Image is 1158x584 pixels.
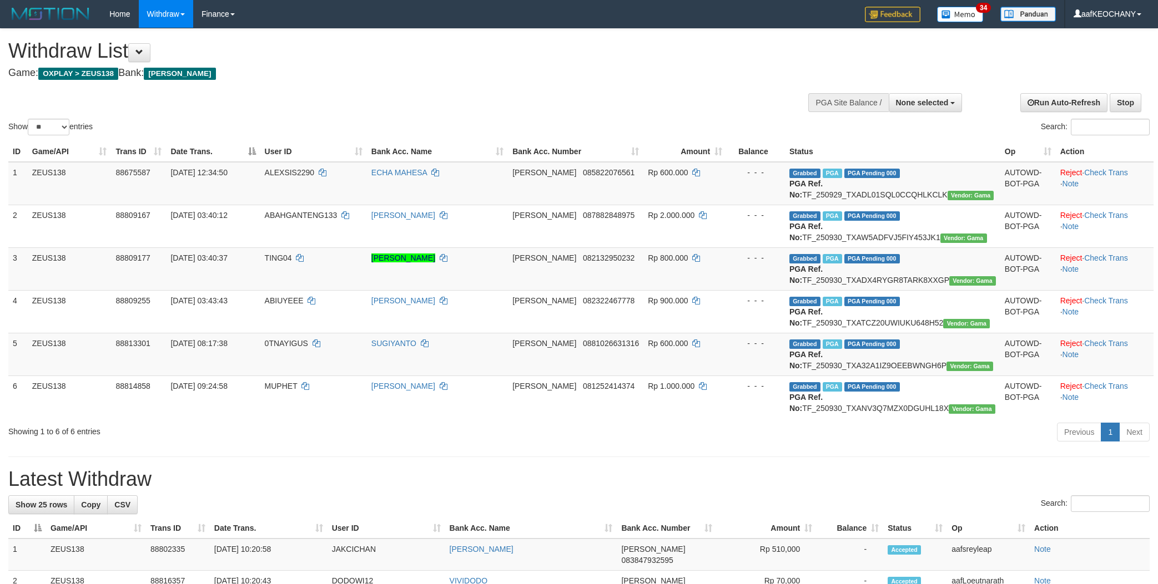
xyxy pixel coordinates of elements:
[949,404,995,414] span: Vendor URL: https://trx31.1velocity.biz
[1071,119,1150,135] input: Search:
[371,339,416,348] a: SUGIYANTO
[1063,179,1079,188] a: Note
[81,500,100,509] span: Copy
[74,495,108,514] a: Copy
[1056,290,1154,333] td: · ·
[1084,296,1128,305] a: Check Trans
[731,295,781,306] div: - - -
[648,211,694,220] span: Rp 2.000.000
[1060,168,1083,177] a: Reject
[1056,247,1154,290] td: · ·
[823,169,842,178] span: Marked by aafpengsreynich
[146,518,210,539] th: Trans ID: activate to sort column ascending
[1060,211,1083,220] a: Reject
[1000,141,1056,162] th: Op: activate to sort column ascending
[844,211,900,221] span: PGA Pending
[789,382,820,392] span: Grabbed
[865,7,920,22] img: Feedback.jpg
[1020,93,1107,112] a: Run Auto-Refresh
[8,205,28,247] td: 2
[8,119,93,135] label: Show entries
[115,168,150,177] span: 88675587
[8,40,761,62] h1: Withdraw List
[648,382,694,390] span: Rp 1.000.000
[789,307,823,327] b: PGA Ref. No:
[260,141,367,162] th: User ID: activate to sort column ascending
[789,179,823,199] b: PGA Ref. No:
[512,382,576,390] span: [PERSON_NAME]
[731,167,781,178] div: - - -
[1000,205,1056,247] td: AUTOWD-BOT-PGA
[823,339,842,349] span: Marked by aafsreyleap
[789,350,823,370] b: PGA Ref. No:
[789,339,820,349] span: Grabbed
[823,211,842,221] span: Marked by aaftanly
[8,422,474,437] div: Showing 1 to 6 of 6 entries
[512,168,576,177] span: [PERSON_NAME]
[170,382,227,390] span: [DATE] 09:24:58
[888,545,921,555] span: Accepted
[107,495,138,514] a: CSV
[789,169,820,178] span: Grabbed
[731,210,781,221] div: - - -
[844,297,900,306] span: PGA Pending
[940,233,987,243] span: Vendor URL: https://trx31.1velocity.biz
[785,205,1000,247] td: TF_250930_TXAW5ADFVJ5FIY453JK1
[1056,375,1154,418] td: · ·
[367,141,508,162] th: Bank Acc. Name: activate to sort column ascending
[16,500,67,509] span: Show 25 rows
[817,539,883,571] td: -
[170,253,227,262] span: [DATE] 03:40:37
[648,253,688,262] span: Rp 800.000
[170,339,227,348] span: [DATE] 08:17:38
[1056,162,1154,205] td: · ·
[265,382,298,390] span: MUPHET
[789,393,823,413] b: PGA Ref. No:
[731,338,781,349] div: - - -
[789,211,820,221] span: Grabbed
[785,247,1000,290] td: TF_250930_TXADX4RYGR8TARK8XXGP
[643,141,727,162] th: Amount: activate to sort column ascending
[1057,423,1101,441] a: Previous
[8,495,74,514] a: Show 25 rows
[146,539,210,571] td: 88802335
[1041,119,1150,135] label: Search:
[328,539,445,571] td: JAKCICHAN
[785,162,1000,205] td: TF_250929_TXADL01SQL0CCQHLKCLK
[170,296,227,305] span: [DATE] 03:43:43
[512,296,576,305] span: [PERSON_NAME]
[115,211,150,220] span: 88809167
[1063,222,1079,231] a: Note
[583,339,639,348] span: Copy 0881026631316 to clipboard
[1034,545,1051,553] a: Note
[1119,423,1150,441] a: Next
[8,68,761,79] h4: Game: Bank:
[512,253,576,262] span: [PERSON_NAME]
[1063,393,1079,402] a: Note
[1056,141,1154,162] th: Action
[1056,205,1154,247] td: · ·
[1000,247,1056,290] td: AUTOWD-BOT-PGA
[8,162,28,205] td: 1
[508,141,643,162] th: Bank Acc. Number: activate to sort column ascending
[1060,382,1083,390] a: Reject
[210,539,328,571] td: [DATE] 10:20:58
[28,247,112,290] td: ZEUS138
[1041,495,1150,512] label: Search:
[115,382,150,390] span: 88814858
[28,333,112,375] td: ZEUS138
[621,556,673,565] span: Copy 083847932595 to clipboard
[1063,307,1079,316] a: Note
[46,518,146,539] th: Game/API: activate to sort column ascending
[170,168,227,177] span: [DATE] 12:34:50
[1063,350,1079,359] a: Note
[648,296,688,305] span: Rp 900.000
[28,290,112,333] td: ZEUS138
[844,169,900,178] span: PGA Pending
[8,247,28,290] td: 3
[512,211,576,220] span: [PERSON_NAME]
[8,539,46,571] td: 1
[371,382,435,390] a: [PERSON_NAME]
[265,253,292,262] span: TING04
[170,211,227,220] span: [DATE] 03:40:12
